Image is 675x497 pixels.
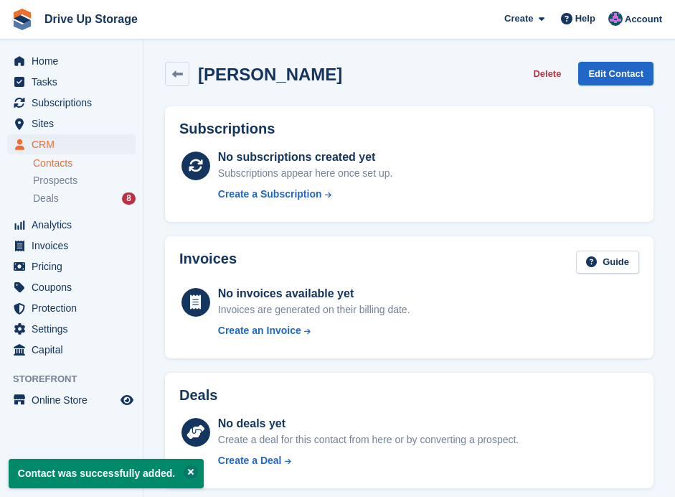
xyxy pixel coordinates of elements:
a: menu [7,236,136,256]
span: CRM [32,134,118,154]
div: Create a deal for this contact from here or by converting a prospect. [218,432,519,447]
a: Contacts [33,157,136,170]
button: Delete [527,62,567,85]
span: Settings [32,319,118,339]
div: No deals yet [218,415,519,432]
span: Capital [32,340,118,360]
a: menu [7,319,136,339]
div: Create an Invoice [218,323,301,338]
span: Deals [33,192,59,205]
span: Account [625,12,662,27]
a: menu [7,390,136,410]
span: Tasks [32,72,118,92]
a: Drive Up Storage [39,7,143,31]
img: stora-icon-8386f47178a22dfd0bd8f6a31ec36ba5ce8667c1dd55bd0f319d3a0aa187defe.svg [11,9,33,30]
h2: Subscriptions [179,121,639,137]
span: Invoices [32,236,118,256]
span: Analytics [32,215,118,235]
span: Online Store [32,390,118,410]
div: No subscriptions created yet [218,149,393,166]
img: Andy [608,11,623,26]
span: Prospects [33,174,77,187]
span: Storefront [13,372,143,386]
span: Sites [32,113,118,134]
a: menu [7,277,136,297]
span: Coupons [32,277,118,297]
div: Create a Subscription [218,187,322,202]
a: Create an Invoice [218,323,410,338]
p: Contact was successfully added. [9,459,204,488]
div: Invoices are generated on their billing date. [218,302,410,317]
span: Protection [32,298,118,318]
a: Prospects [33,173,136,188]
div: 8 [122,192,136,205]
a: Deals 8 [33,191,136,206]
span: Pricing [32,256,118,277]
a: menu [7,113,136,134]
a: menu [7,340,136,360]
div: No invoices available yet [218,285,410,302]
div: Subscriptions appear here once set up. [218,166,393,181]
a: Guide [576,251,639,274]
span: Subscriptions [32,93,118,113]
a: Create a Deal [218,453,519,468]
a: Edit Contact [578,62,653,85]
a: menu [7,72,136,92]
a: menu [7,256,136,277]
h2: Invoices [179,251,237,274]
a: menu [7,215,136,235]
span: Create [504,11,533,26]
a: menu [7,134,136,154]
h2: Deals [179,387,217,404]
a: Create a Subscription [218,187,393,202]
span: Help [575,11,595,26]
span: Home [32,51,118,71]
a: menu [7,93,136,113]
a: menu [7,298,136,318]
a: menu [7,51,136,71]
a: Preview store [118,391,136,409]
div: Create a Deal [218,453,282,468]
h2: [PERSON_NAME] [198,65,342,84]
